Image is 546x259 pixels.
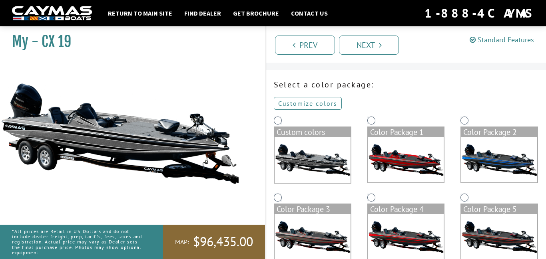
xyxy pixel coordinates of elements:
[275,127,351,137] div: Custom colors
[12,33,245,51] h1: My - CX 19
[368,127,444,137] div: Color Package 1
[339,36,399,55] a: Next
[368,137,444,182] img: color_package_302.png
[12,225,145,259] p: *All prices are Retail in US Dollars and do not include dealer freight, prep, tariffs, fees, taxe...
[461,127,537,137] div: Color Package 2
[163,225,265,259] a: MAP:$96,435.00
[275,137,351,183] img: cx-Base-Layer.png
[175,238,189,246] span: MAP:
[274,79,538,91] p: Select a color package:
[368,204,444,214] div: Color Package 4
[274,97,342,110] a: Customize colors
[461,204,537,214] div: Color Package 5
[193,233,253,250] span: $96,435.00
[461,137,537,182] img: color_package_303.png
[180,8,225,18] a: Find Dealer
[273,34,546,55] ul: Pagination
[104,8,176,18] a: Return to main site
[12,6,92,21] img: white-logo-c9c8dbefe5ff5ceceb0f0178aa75bf4bb51f6bca0971e226c86eb53dfe498488.png
[424,4,534,22] div: 1-888-4CAYMAS
[275,36,335,55] a: Prev
[275,204,351,214] div: Color Package 3
[229,8,283,18] a: Get Brochure
[287,8,332,18] a: Contact Us
[470,35,534,44] a: Standard Features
